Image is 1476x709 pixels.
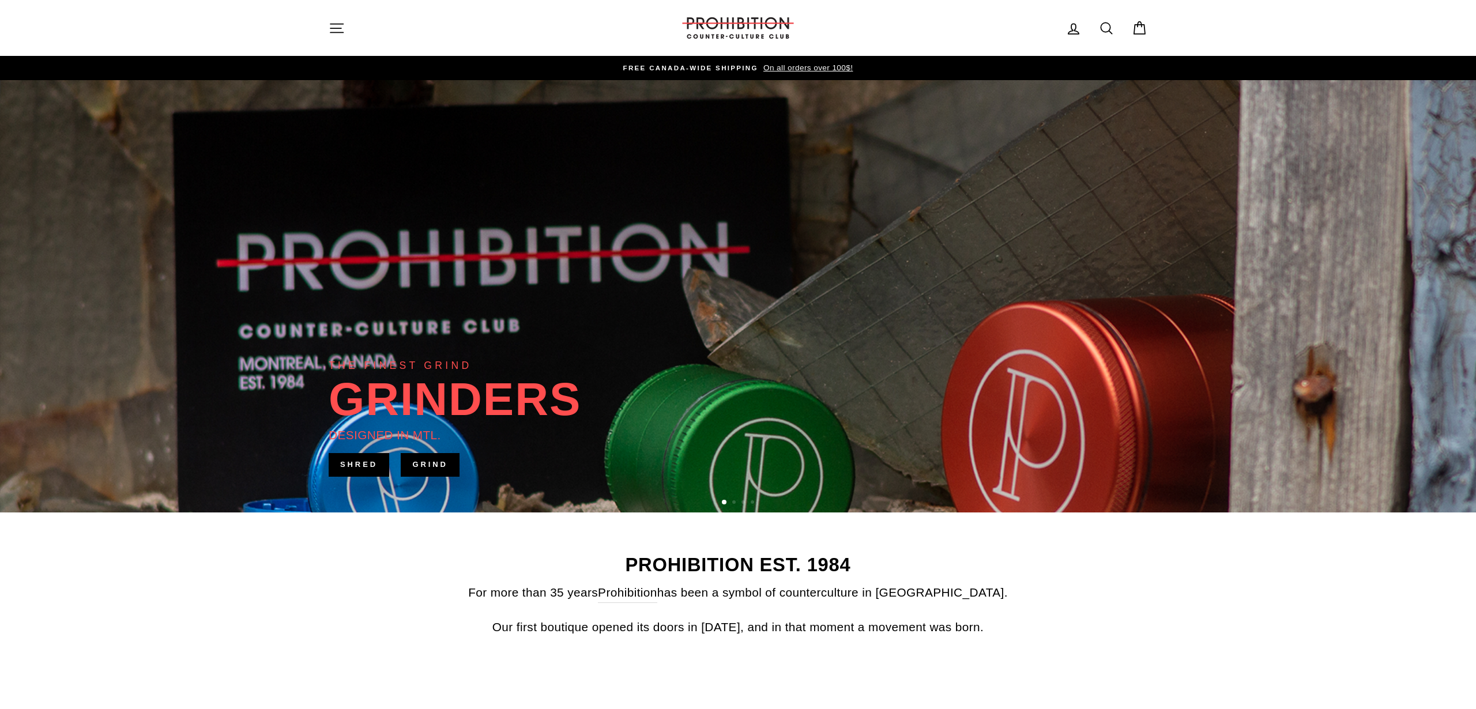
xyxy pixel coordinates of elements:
[329,376,581,423] div: GRINDERS
[329,425,441,444] div: DESIGNED IN MTL.
[329,617,1147,636] p: Our first boutique opened its doors in [DATE], and in that moment a movement was born.
[751,500,756,506] button: 4
[732,500,738,506] button: 2
[329,556,1147,575] h2: PROHIBITION EST. 1984
[722,500,728,506] button: 1
[598,583,657,602] a: Prohibition
[329,453,389,476] a: SHRED
[329,357,472,374] div: THE FINEST GRIND
[760,63,853,72] span: On all orders over 100$!
[401,453,459,476] a: GRIND
[680,17,796,39] img: PROHIBITION COUNTER-CULTURE CLUB
[332,62,1144,74] a: FREE CANADA-WIDE SHIPPING On all orders over 100$!
[623,65,758,71] span: FREE CANADA-WIDE SHIPPING
[741,500,747,506] button: 3
[329,583,1147,602] p: For more than 35 years has been a symbol of counterculture in [GEOGRAPHIC_DATA].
